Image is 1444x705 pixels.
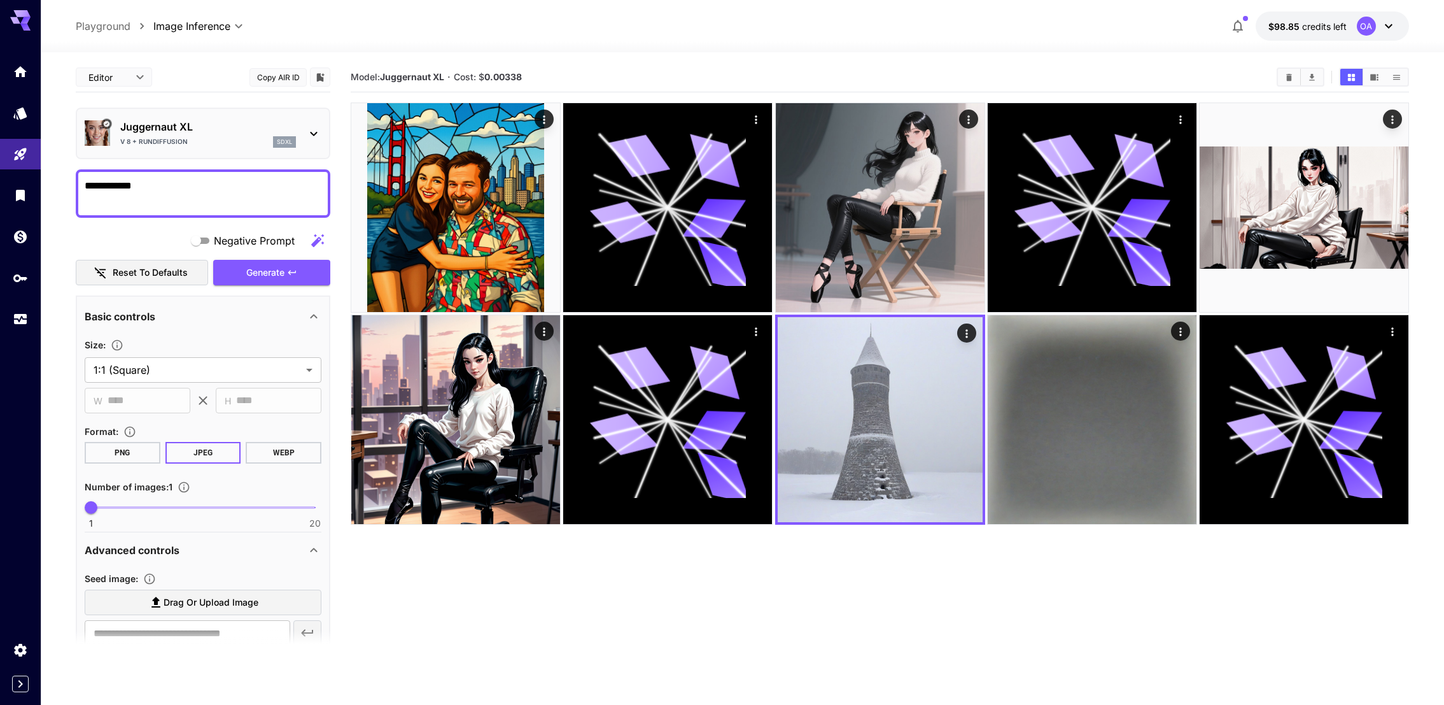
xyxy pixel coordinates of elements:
button: Clear All [1278,69,1300,85]
nav: breadcrumb [76,18,153,34]
span: Drag or upload image [164,595,258,611]
div: Clear AllDownload All [1277,68,1324,87]
div: Basic controls [85,301,321,332]
p: · [447,69,451,85]
div: Actions [1171,110,1190,129]
p: Basic controls [85,309,155,324]
div: Wallet [13,229,28,245]
span: Editor [88,71,128,84]
div: Settings [13,642,28,658]
span: H [225,394,231,408]
span: Seed image : [85,573,138,584]
span: Number of images : 1 [85,481,172,492]
span: Generate [246,265,284,281]
div: Playground [13,146,28,162]
button: Show media in list view [1385,69,1408,85]
img: 2Q== [988,315,1196,524]
span: Size : [85,339,106,350]
img: 9k= [1200,103,1408,312]
span: $98.85 [1268,21,1302,32]
div: Actions [1171,322,1190,341]
div: Actions [1383,322,1402,341]
button: Download All [1301,69,1323,85]
div: Models [13,105,28,121]
p: sdxl [277,138,292,146]
iframe: Chat Widget [1380,644,1444,705]
a: Playground [76,18,130,34]
div: Verified workingJuggernaut XLV 8 + RunDiffusionsdxl [85,114,321,153]
div: Usage [13,311,28,327]
img: 9k= [351,103,560,312]
span: credits left [1302,21,1347,32]
div: Actions [959,110,978,129]
button: JPEG [165,442,241,464]
button: Show media in grid view [1340,69,1363,85]
img: 9k= [351,315,560,524]
div: Library [13,187,28,203]
span: Negative Prompt [214,233,295,248]
div: Advanced controls [85,535,321,566]
b: Juggernaut XL [380,71,444,82]
div: Show media in grid viewShow media in video viewShow media in list view [1339,68,1409,87]
img: 2Q== [776,103,985,312]
div: Home [13,64,28,80]
button: Expand sidebar [12,676,29,692]
span: Format : [85,426,118,437]
button: Upload a reference image to guide the result. This is needed for Image-to-Image or Inpainting. Su... [138,573,161,585]
span: 20 [309,517,321,530]
button: Add to library [314,69,326,85]
b: 0.00338 [484,71,522,82]
div: Actions [535,322,554,341]
button: Choose the file format for the output image. [118,425,141,438]
div: Actions [747,110,766,129]
span: 1:1 (Square) [94,362,301,378]
button: Show media in video view [1363,69,1385,85]
label: Drag or upload image [85,590,321,616]
span: Cost: $ [454,71,522,82]
div: Actions [957,324,976,343]
button: Reset to defaults [76,260,208,286]
button: Adjust the dimensions of the generated image by specifying its width and height in pixels, or sel... [106,339,129,352]
div: OA [1357,17,1376,36]
div: Actions [535,110,554,129]
p: Advanced controls [85,543,179,558]
span: Image Inference [153,18,230,34]
button: Specify how many images to generate in a single request. Each image generation will be charged se... [172,481,195,494]
span: Model: [351,71,444,82]
span: W [94,394,102,408]
div: $98.8467 [1268,20,1347,33]
img: 9k= [778,317,983,522]
div: Actions [747,322,766,341]
p: V 8 + RunDiffusion [120,137,188,146]
button: WEBP [246,442,321,464]
div: Actions [1383,110,1402,129]
button: PNG [85,442,160,464]
div: API Keys [13,270,28,286]
span: 1 [89,517,93,530]
button: $98.8467OA [1256,11,1409,41]
button: Copy AIR ID [249,68,307,87]
button: Generate [213,260,330,286]
p: Juggernaut XL [120,119,296,134]
button: Verified working [102,119,112,129]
